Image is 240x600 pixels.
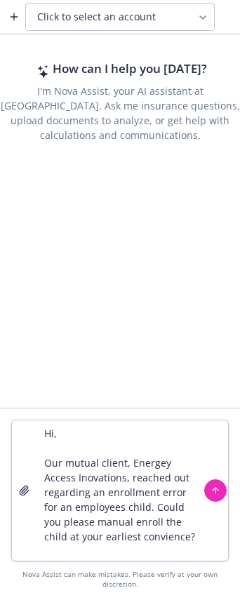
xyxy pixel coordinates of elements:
[37,10,156,24] span: Click to select an account
[3,6,25,28] button: Create a new chat
[25,3,215,31] button: Click to select an account
[53,60,207,78] h2: How can I help you [DATE]?
[11,570,229,589] div: Nova Assist can make mistakes. Please verify at your own discretion.
[36,420,204,561] textarea: Hi, Our mutual client, Energey Access Inovations, reached out regarding an enrollment error for a...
